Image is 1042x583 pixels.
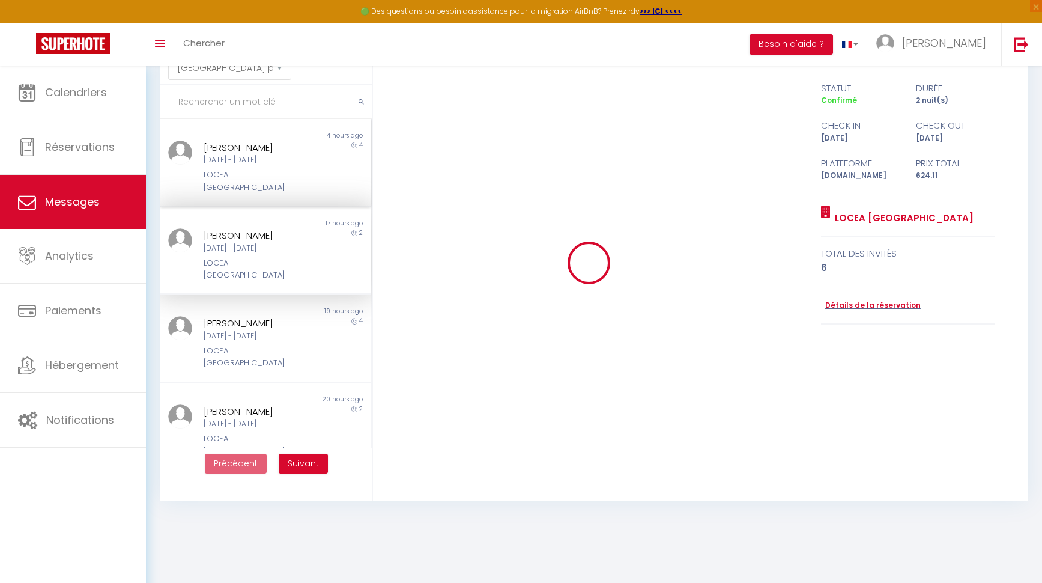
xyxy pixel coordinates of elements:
[908,95,1003,106] div: 2 nuit(s)
[821,95,857,105] span: Confirmé
[908,133,1003,144] div: [DATE]
[908,81,1003,96] div: durée
[902,35,986,50] span: [PERSON_NAME]
[204,141,310,155] div: [PERSON_NAME]
[204,331,310,342] div: [DATE] - [DATE]
[214,457,258,469] span: Précédent
[821,300,921,311] a: Détails de la réservation
[265,307,371,316] div: 19 hours ago
[45,248,94,263] span: Analytics
[204,404,310,419] div: [PERSON_NAME]
[45,194,100,209] span: Messages
[204,345,310,370] div: LOCEA [GEOGRAPHIC_DATA]
[821,246,996,261] div: total des invités
[205,454,267,474] button: Previous
[168,228,192,252] img: ...
[45,358,119,373] span: Hébergement
[1014,37,1029,52] img: logout
[908,156,1003,171] div: Prix total
[359,141,363,150] span: 4
[640,6,682,16] a: >>> ICI <<<<
[813,81,908,96] div: statut
[204,169,310,194] div: LOCEA [GEOGRAPHIC_DATA]
[168,141,192,165] img: ...
[45,85,107,100] span: Calendriers
[168,316,192,340] img: ...
[359,316,363,325] span: 4
[204,433,310,457] div: LOCEA [GEOGRAPHIC_DATA]
[183,37,225,49] span: Chercher
[46,412,114,427] span: Notifications
[279,454,328,474] button: Next
[908,170,1003,182] div: 624.11
[160,85,372,119] input: Rechercher un mot clé
[265,131,371,141] div: 4 hours ago
[204,418,310,430] div: [DATE] - [DATE]
[168,404,192,429] img: ...
[265,395,371,404] div: 20 hours ago
[204,154,310,166] div: [DATE] - [DATE]
[174,23,234,66] a: Chercher
[204,257,310,282] div: LOCEA [GEOGRAPHIC_DATA]
[908,118,1003,133] div: check out
[204,228,310,243] div: [PERSON_NAME]
[265,219,371,228] div: 17 hours ago
[359,404,363,414] span: 2
[813,156,908,171] div: Plateforme
[288,457,319,469] span: Suivant
[36,33,110,54] img: Super Booking
[45,303,101,318] span: Paiements
[821,261,996,275] div: 6
[876,34,894,52] img: ...
[750,34,833,55] button: Besoin d'aide ?
[204,316,310,331] div: [PERSON_NAME]
[813,133,908,144] div: [DATE]
[867,23,1001,66] a: ... [PERSON_NAME]
[813,170,908,182] div: [DOMAIN_NAME]
[204,243,310,254] div: [DATE] - [DATE]
[359,228,363,237] span: 2
[831,211,974,225] a: LOCEA [GEOGRAPHIC_DATA]
[45,139,115,154] span: Réservations
[813,118,908,133] div: check in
